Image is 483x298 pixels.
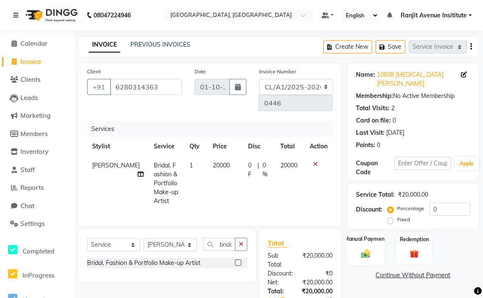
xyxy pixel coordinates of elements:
span: 20000 [213,162,230,169]
span: Marketing [20,111,51,120]
a: 10838 [MEDICAL_DATA][PERSON_NAME] [377,70,461,88]
a: Invoice [2,57,72,67]
a: Chat [2,201,72,211]
a: Leads [2,93,72,103]
span: Completed [23,247,54,255]
div: 0 [377,141,380,150]
b: 08047224946 [93,3,131,27]
a: Members [2,129,72,139]
input: Enter Offer / Coupon Code [394,157,451,170]
span: [PERSON_NAME] [92,162,140,169]
button: Apply [455,157,479,170]
span: 1 [189,162,193,169]
span: Chat [20,202,34,210]
img: logo [22,3,80,27]
span: Invoice [20,58,41,66]
span: InProgress [23,271,54,279]
a: Marketing [2,111,72,121]
a: Calendar [2,39,72,49]
div: Net: [261,278,296,287]
span: Calendar [20,39,48,47]
span: Ranjit Avenue Insititute [401,11,467,20]
span: Settings [20,220,45,228]
span: 0 F [248,161,254,179]
div: 2 [391,104,395,113]
div: [DATE] [386,128,404,137]
a: Continue Without Payment [349,271,477,280]
span: Bridal, Fashion & Portfolio Make-up Artist [154,162,178,205]
button: Save [376,40,405,53]
a: INVOICE [89,37,120,53]
input: Search by Name/Mobile/Email/Code [110,79,182,95]
div: Last Visit: [356,128,384,137]
label: Date [195,68,206,75]
div: Membership: [356,92,393,100]
span: Total [268,239,287,248]
div: Coupon Code [356,159,394,177]
div: Discount: [356,205,382,214]
th: Service [149,137,184,156]
img: _gift.svg [407,248,421,259]
a: Staff [2,165,72,175]
th: Action [305,137,333,156]
th: Price [208,137,243,156]
input: Search or Scan [203,238,235,251]
label: Percentage [397,205,424,212]
span: Reports [20,184,44,192]
div: Discount: [261,269,300,278]
div: Total Visits: [356,104,390,113]
div: ₹20,000.00 [296,278,339,287]
span: 20000 [280,162,297,169]
label: Fixed [397,216,410,223]
span: Staff [20,166,35,174]
span: Leads [20,94,38,102]
div: 0 [393,116,396,125]
label: Client [87,68,101,75]
img: _cash.svg [358,248,373,259]
th: Qty [184,137,208,156]
a: Clients [2,75,72,85]
button: Create New [323,40,372,53]
a: PREVIOUS INVOICES [130,41,190,48]
a: Reports [2,183,72,193]
th: Total [275,137,305,156]
label: Invoice Number [259,68,296,75]
span: | [257,161,259,179]
div: Name: [356,70,375,88]
button: +91 [87,79,111,95]
span: 0 % [263,161,270,179]
div: Service Total: [356,190,395,199]
a: Inventory [2,147,72,157]
div: Sub Total: [261,251,296,269]
div: No Active Membership [356,92,470,100]
div: Points: [356,141,375,150]
div: ₹20,000.00 [296,251,339,269]
div: ₹0 [300,269,339,278]
span: Clients [20,75,40,84]
a: Settings [2,219,72,229]
span: Inventory [20,148,48,156]
label: Redemption [400,236,429,243]
label: Manual Payment [344,235,387,243]
div: Bridal, Fashion & Portfolio Make-up Artist [87,259,201,267]
th: Stylist [87,137,149,156]
div: ₹20,000.00 [398,190,428,199]
th: Disc [243,137,275,156]
span: Members [20,130,48,138]
div: Card on file: [356,116,391,125]
div: Total: [261,287,295,296]
div: ₹20,000.00 [295,287,339,296]
div: Services [88,121,339,137]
